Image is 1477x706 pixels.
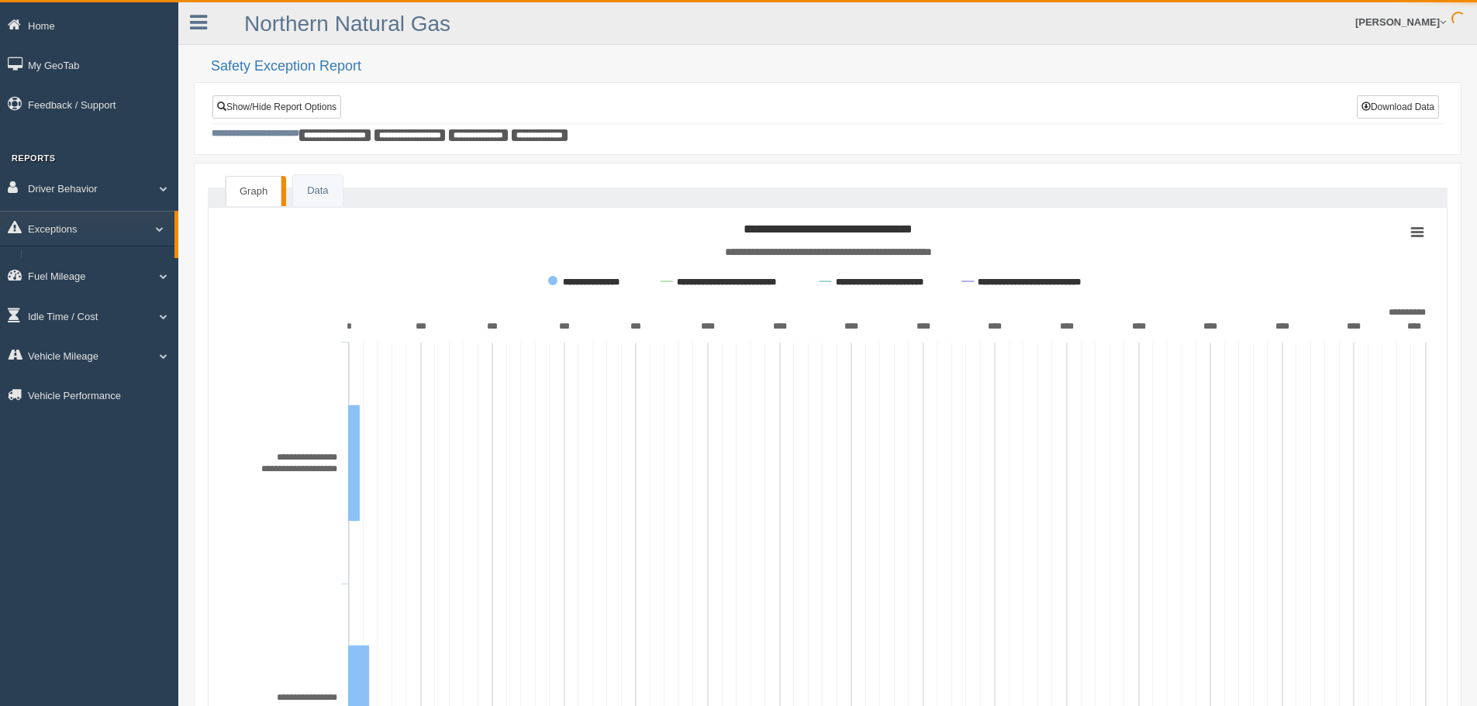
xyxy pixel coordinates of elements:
[1357,95,1439,119] button: Download Data
[28,250,174,278] a: Critical Engine Events
[212,95,341,119] a: Show/Hide Report Options
[211,59,1461,74] h2: Safety Exception Report
[226,176,281,207] a: Graph
[244,12,450,36] a: Northern Natural Gas
[293,175,342,207] a: Data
